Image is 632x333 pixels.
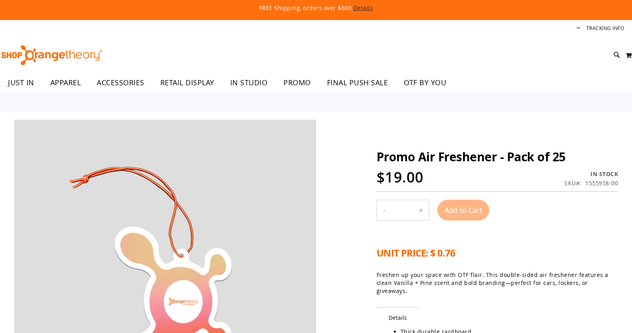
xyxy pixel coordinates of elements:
p: FREE Shipping, orders over $600. [76,4,556,12]
a: FINAL PUSH SALE [319,74,396,92]
span: Details [377,307,419,328]
a: ACCESSORIES [89,74,152,92]
span: Promo Air Freshener - Pack of 25 [377,148,566,165]
input: Product quantity [391,201,413,220]
span: RETAIL DISPLAY [160,74,214,92]
button: Account menu [576,25,580,32]
a: PROMO [275,74,319,92]
span: In stock [590,170,618,178]
span: APPAREL [50,74,81,92]
a: Details [353,4,373,12]
button: Increase product quantity [413,200,429,220]
span: Unit Price: $ 0.76 [377,246,455,260]
a: RETAIL DISPLAY [152,74,222,92]
a: IN STUDIO [222,74,276,92]
span: OTF BY YOU [404,74,446,92]
a: OTF BY YOU [396,74,454,92]
a: APPAREL [42,74,89,92]
span: JUST IN [8,74,34,92]
span: ACCESSORIES [97,74,144,92]
p: Freshen up your space with OTF flair. This double-sided air freshener features a clean Vanilla + ... [377,271,618,295]
div: 1555958-00 [585,179,618,187]
div: Availability [564,170,618,178]
span: $19.00 [377,167,424,187]
strong: SKU [564,179,582,187]
span: PROMO [283,74,311,92]
a: Tracking Info [586,25,624,32]
button: Decrease product quantity [377,200,391,220]
span: FINAL PUSH SALE [327,74,388,92]
span: IN STUDIO [230,74,268,92]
